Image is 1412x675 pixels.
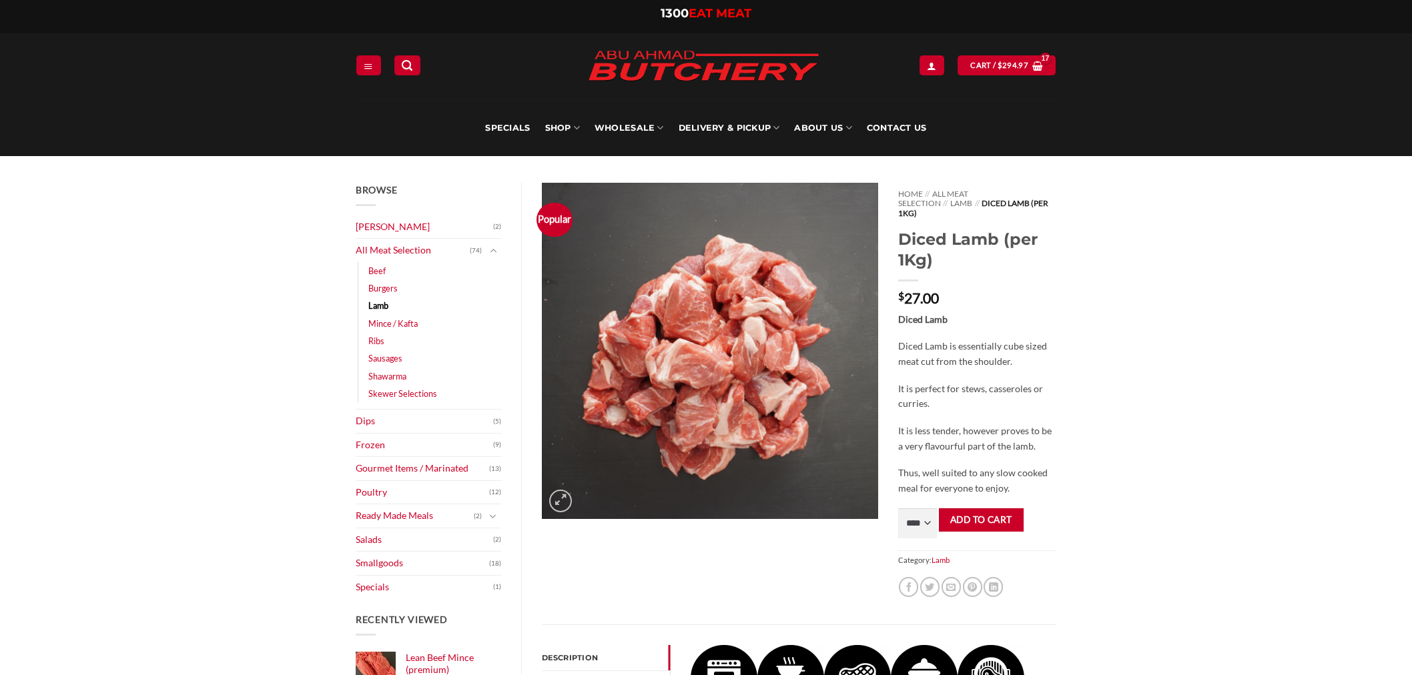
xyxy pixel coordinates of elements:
a: [PERSON_NAME] [356,215,493,239]
a: SHOP [545,100,580,156]
span: // [925,189,930,199]
button: Toggle [485,509,501,524]
p: It is less tender, however proves to be a very flavourful part of the lamb. [898,424,1056,454]
span: (2) [474,506,482,526]
span: (5) [493,412,501,432]
a: All Meat Selection [356,239,470,262]
a: Lamb [368,297,388,314]
a: Delivery & Pickup [679,100,780,156]
a: Search [394,55,420,75]
span: (9) [493,435,501,455]
a: Burgers [368,279,398,297]
p: Diced Lamb is essentially cube sized meat cut from the shoulder. [898,339,1056,369]
a: Shawarma [368,368,406,385]
button: Toggle [485,243,501,258]
a: Description [542,645,671,670]
span: (2) [493,530,501,550]
a: Beef [368,262,386,279]
img: Diced Lamb (per 1Kg) [542,183,878,519]
span: $ [898,291,904,301]
span: // [943,198,948,208]
a: Share on LinkedIn [984,577,1003,596]
a: Ribs [368,332,384,350]
bdi: 294.97 [998,61,1028,69]
span: (2) [493,217,501,237]
a: Login [920,55,944,75]
a: Frozen [356,434,493,457]
a: Home [898,189,923,199]
a: Ready Made Meals [356,504,474,528]
span: Lean Beef Mince (premium) [406,652,474,675]
a: View cart [958,55,1055,75]
a: Skewer Selections [368,385,437,402]
span: $ [998,59,1002,71]
span: (18) [489,554,501,574]
a: Specials [485,100,530,156]
span: (13) [489,459,501,479]
span: Category: [898,550,1056,570]
span: (12) [489,482,501,502]
a: Email to a Friend [942,577,961,596]
span: Recently Viewed [356,614,448,625]
a: Smallgoods [356,552,489,575]
span: Browse [356,184,397,195]
a: About Us [794,100,851,156]
a: Pin on Pinterest [963,577,982,596]
span: Diced Lamb (per 1Kg) [898,198,1048,217]
p: Thus, well suited to any slow cooked meal for everyone to enjoy. [898,466,1056,496]
strong: Diced Lamb [898,313,948,325]
a: Mince / Kafta [368,315,418,332]
a: All Meat Selection [898,189,968,208]
a: Lamb [950,198,972,208]
h1: Diced Lamb (per 1Kg) [898,229,1056,270]
a: Lamb [932,556,950,564]
span: EAT MEAT [689,6,751,21]
a: Dips [356,410,493,433]
a: Menu [356,55,380,75]
a: Share on Twitter [920,577,940,596]
a: Gourmet Items / Marinated [356,457,489,480]
span: 1300 [661,6,689,21]
a: Sausages [368,350,402,367]
a: Zoom [549,490,572,512]
button: Add to cart [939,508,1024,532]
span: (74) [470,241,482,261]
p: It is perfect for stews, casseroles or curries. [898,382,1056,412]
a: 1300EAT MEAT [661,6,751,21]
a: Contact Us [867,100,927,156]
img: Abu Ahmad Butchery [577,41,830,92]
a: Poultry [356,481,489,504]
a: Wholesale [595,100,664,156]
a: Salads [356,528,493,552]
a: Share on Facebook [899,577,918,596]
span: Cart / [970,59,1028,71]
span: // [975,198,980,208]
a: Specials [356,576,493,599]
bdi: 27.00 [898,289,939,306]
span: (1) [493,577,501,597]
